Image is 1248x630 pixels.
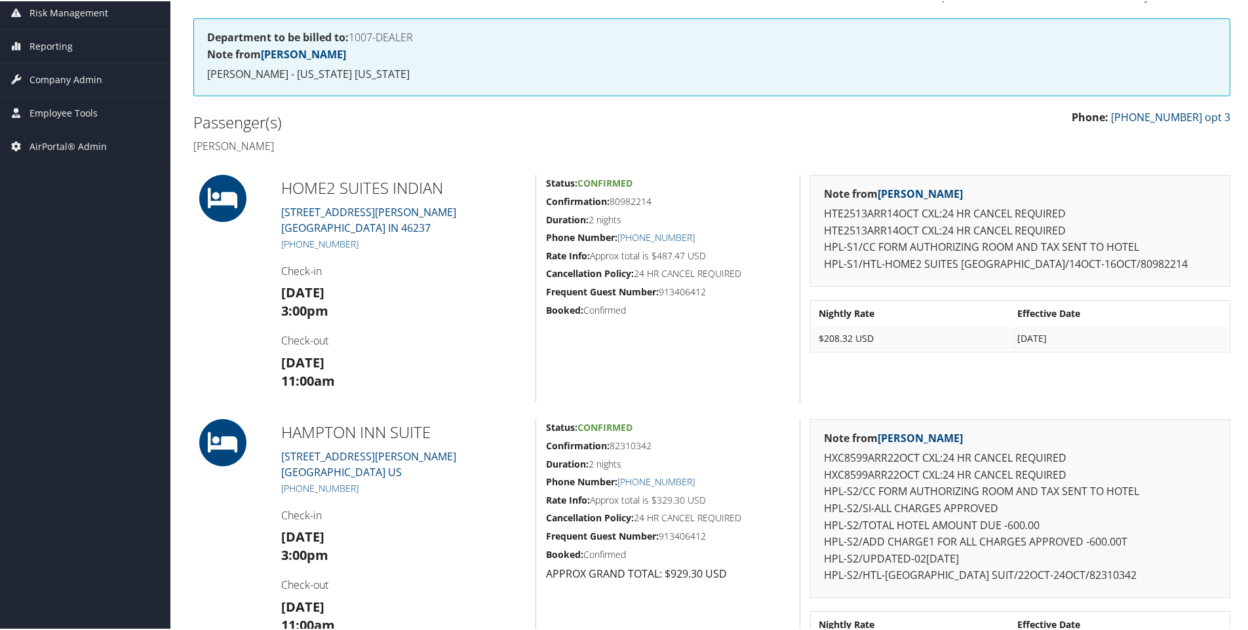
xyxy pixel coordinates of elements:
[207,46,346,60] strong: Note from
[812,301,1009,324] th: Nightly Rate
[824,430,963,444] strong: Note from
[207,65,1217,82] p: [PERSON_NAME] - [US_STATE] [US_STATE]
[546,284,790,297] h5: 913406412
[546,456,790,470] h5: 2 nights
[1011,325,1228,349] td: [DATE]
[546,438,790,451] h5: 82310342
[546,303,790,316] h5: Confirmed
[546,438,610,451] strong: Confirmation:
[281,371,335,388] strong: 11:00am
[617,230,695,242] a: [PHONE_NUMBER]
[546,212,790,225] h5: 2 nights
[577,420,633,432] span: Confirmed
[546,303,583,315] strong: Booked:
[546,510,634,523] strong: Cancellation Policy:
[546,266,634,278] strong: Cancellation Policy:
[577,176,633,188] span: Confirmed
[281,576,526,591] h4: Check-out
[546,230,617,242] strong: Phone Number:
[193,138,702,152] h4: [PERSON_NAME]
[546,492,790,506] h5: Approx total is $329.30 USD
[29,62,102,95] span: Company Admin
[546,284,659,297] strong: Frequent Guest Number:
[878,185,963,200] a: [PERSON_NAME]
[1111,109,1230,123] a: [PHONE_NUMBER] opt 3
[281,420,526,442] h2: HAMPTON INN SUITE
[281,301,328,318] strong: 3:00pm
[878,430,963,444] a: [PERSON_NAME]
[546,547,790,560] h5: Confirmed
[281,282,324,300] strong: [DATE]
[617,474,695,487] a: [PHONE_NUMBER]
[546,194,610,206] strong: Confirmation:
[546,528,659,541] strong: Frequent Guest Number:
[281,527,324,544] strong: [DATE]
[546,420,577,432] strong: Status:
[824,185,963,200] strong: Note from
[281,236,359,249] a: [PHONE_NUMBER]
[546,547,583,559] strong: Booked:
[29,96,98,128] span: Employee Tools
[546,248,790,261] h5: Approx total is $487.47 USD
[281,263,526,277] h4: Check-in
[281,597,324,614] strong: [DATE]
[546,212,589,225] strong: Duration:
[281,448,456,478] a: [STREET_ADDRESS][PERSON_NAME][GEOGRAPHIC_DATA] US
[281,176,526,198] h2: HOME2 SUITES INDIAN
[546,176,577,188] strong: Status:
[281,481,359,493] a: [PHONE_NUMBER]
[207,29,349,43] strong: Department to be billed to:
[281,545,328,563] strong: 3:00pm
[824,204,1217,271] p: HTE2513ARR14OCT CXL:24 HR CANCEL REQUIRED HTE2513ARR14OCT CXL:24 HR CANCEL REQUIRED HPL-S1/CC FOR...
[261,46,346,60] a: [PERSON_NAME]
[281,204,456,234] a: [STREET_ADDRESS][PERSON_NAME][GEOGRAPHIC_DATA] IN 46237
[546,565,790,582] p: APPROX GRAND TOTAL: $929.30 USD
[29,29,73,62] span: Reporting
[546,492,590,505] strong: Rate Info:
[281,352,324,370] strong: [DATE]
[193,110,702,132] h2: Passenger(s)
[281,332,526,346] h4: Check-out
[546,510,790,523] h5: 24 HR CANCEL REQUIRED
[1072,109,1108,123] strong: Phone:
[546,266,790,279] h5: 24 HR CANCEL REQUIRED
[281,507,526,521] h4: Check-in
[812,325,1009,349] td: $208.32 USD
[546,474,617,487] strong: Phone Number:
[546,248,590,261] strong: Rate Info:
[546,528,790,542] h5: 913406412
[546,456,589,469] strong: Duration:
[546,194,790,207] h5: 80982214
[207,31,1217,41] h4: 1007-DEALER
[1011,301,1228,324] th: Effective Date
[824,449,1217,583] p: HXC8599ARR22OCT CXL:24 HR CANCEL REQUIRED HXC8599ARR22OCT CXL:24 HR CANCEL REQUIRED HPL-S2/CC FOR...
[29,129,107,162] span: AirPortal® Admin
